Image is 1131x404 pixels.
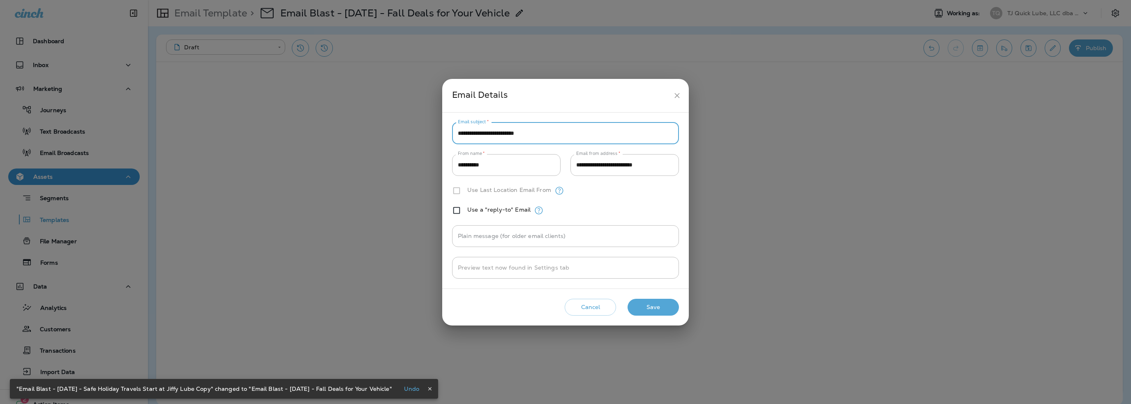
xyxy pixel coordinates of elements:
[576,150,620,157] label: Email from address
[452,88,669,103] div: Email Details
[458,150,485,157] label: From name
[467,187,551,193] label: Use Last Location Email From
[669,88,685,103] button: close
[404,386,420,392] p: Undo
[16,381,392,396] div: "Email Blast - [DATE] - Safe Holiday Travels Start at Jiffy Lube Copy" changed to "Email Blast - ...
[565,299,616,316] button: Cancel
[628,299,679,316] button: Save
[467,206,531,213] label: Use a "reply-to" Email
[458,119,489,125] label: Email subject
